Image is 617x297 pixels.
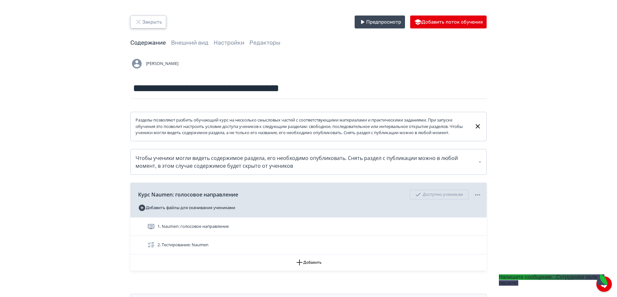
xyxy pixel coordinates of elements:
[214,39,244,46] a: Настройки
[130,236,487,254] div: 2. Тестирование: Naumen
[410,16,487,28] button: Добавить поток обучения
[171,39,208,46] a: Внешний вид
[136,154,481,170] div: Чтобы ученики могли видеть содержимое раздела, его необходимо опубликовать. Снять раздел с публик...
[249,39,280,46] a: Редакторы
[157,242,208,248] span: 2. Тестирование: Naumen
[499,274,604,286] jdiv: Сотрудники онлайн, пишите!
[138,203,235,213] button: Добавить файлы для скачивания учениками
[499,274,556,280] jdiv: Напишите сообщение...
[136,117,469,136] div: Разделы позволяют разбить обучающий курс на несколько смысловых частей с соответствующими материа...
[410,190,469,199] div: Доступно ученикам
[130,16,166,28] button: Закрыть
[130,254,487,270] button: Добавить
[138,191,238,198] span: Курс Naumen: голосовое направление
[157,223,229,230] span: 1. Naumen: голосовое направление
[355,16,405,28] button: Предпросмотр
[146,60,178,67] span: [PERSON_NAME]
[130,39,166,46] a: Содержание
[130,217,487,236] div: 1. Naumen: голосовое направление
